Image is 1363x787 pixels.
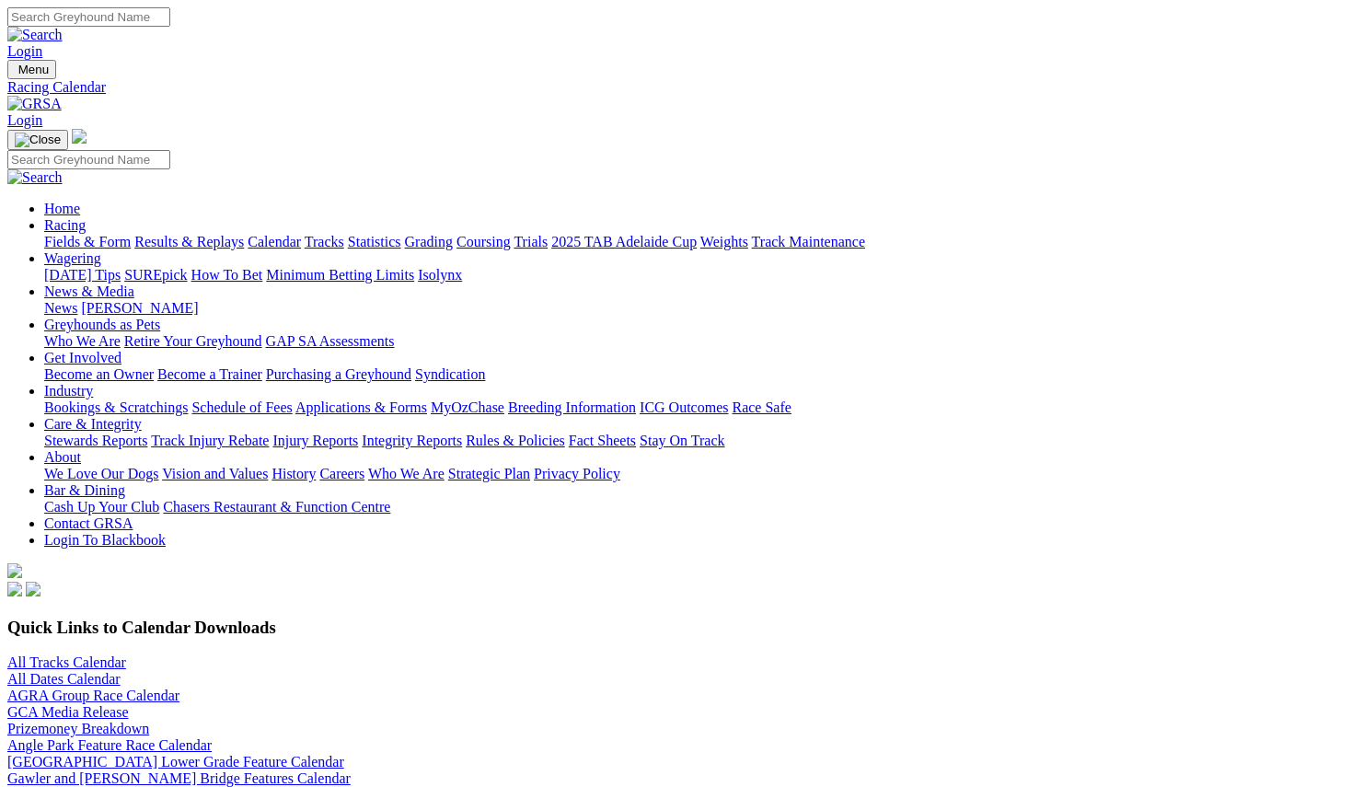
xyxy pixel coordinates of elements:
a: Schedule of Fees [191,399,292,415]
div: Get Involved [44,366,1356,383]
a: Results & Replays [134,234,244,249]
img: GRSA [7,96,62,112]
a: News & Media [44,284,134,299]
a: History [271,466,316,481]
a: How To Bet [191,267,263,283]
a: Coursing [456,234,511,249]
a: GAP SA Assessments [266,333,395,349]
img: logo-grsa-white.png [72,129,87,144]
a: Rules & Policies [466,433,565,448]
a: Weights [700,234,748,249]
a: Calendar [248,234,301,249]
a: Strategic Plan [448,466,530,481]
a: ICG Outcomes [640,399,728,415]
img: Search [7,27,63,43]
a: MyOzChase [431,399,504,415]
a: GCA Media Release [7,704,129,720]
a: Fact Sheets [569,433,636,448]
a: 2025 TAB Adelaide Cup [551,234,697,249]
button: Toggle navigation [7,60,56,79]
div: About [44,466,1356,482]
input: Search [7,7,170,27]
a: Wagering [44,250,101,266]
img: facebook.svg [7,582,22,596]
div: Care & Integrity [44,433,1356,449]
a: Chasers Restaurant & Function Centre [163,499,390,515]
a: Purchasing a Greyhound [266,366,411,382]
a: About [44,449,81,465]
a: We Love Our Dogs [44,466,158,481]
a: Bar & Dining [44,482,125,498]
a: Tracks [305,234,344,249]
a: Prizemoney Breakdown [7,721,149,736]
a: Home [44,201,80,216]
a: Gawler and [PERSON_NAME] Bridge Features Calendar [7,770,351,786]
a: Careers [319,466,364,481]
button: Toggle navigation [7,130,68,150]
a: Minimum Betting Limits [266,267,414,283]
a: Stewards Reports [44,433,147,448]
div: Greyhounds as Pets [44,333,1356,350]
a: Fields & Form [44,234,131,249]
a: News [44,300,77,316]
a: [GEOGRAPHIC_DATA] Lower Grade Feature Calendar [7,754,344,770]
a: Login [7,43,42,59]
a: Trials [514,234,548,249]
a: Integrity Reports [362,433,462,448]
a: Care & Integrity [44,416,142,432]
a: Grading [405,234,453,249]
a: Cash Up Your Club [44,499,159,515]
a: Login [7,112,42,128]
input: Search [7,150,170,169]
a: Vision and Values [162,466,268,481]
div: Wagering [44,267,1356,284]
a: Race Safe [732,399,791,415]
img: Close [15,133,61,147]
a: SUREpick [124,267,187,283]
a: Track Injury Rebate [151,433,269,448]
a: AGRA Group Race Calendar [7,688,179,703]
span: Menu [18,63,49,76]
div: News & Media [44,300,1356,317]
a: Breeding Information [508,399,636,415]
div: Racing [44,234,1356,250]
div: Industry [44,399,1356,416]
a: Who We Are [44,333,121,349]
a: Industry [44,383,93,399]
h3: Quick Links to Calendar Downloads [7,618,1356,638]
a: Who We Are [368,466,445,481]
a: Isolynx [418,267,462,283]
a: Become a Trainer [157,366,262,382]
a: All Dates Calendar [7,671,121,687]
img: twitter.svg [26,582,40,596]
a: Login To Blackbook [44,532,166,548]
a: Get Involved [44,350,121,365]
a: Angle Park Feature Race Calendar [7,737,212,753]
a: Statistics [348,234,401,249]
div: Bar & Dining [44,499,1356,515]
a: Retire Your Greyhound [124,333,262,349]
img: Search [7,169,63,186]
a: Greyhounds as Pets [44,317,160,332]
a: Racing [44,217,86,233]
a: Injury Reports [272,433,358,448]
a: Syndication [415,366,485,382]
a: Track Maintenance [752,234,865,249]
a: Contact GRSA [44,515,133,531]
a: [DATE] Tips [44,267,121,283]
a: Stay On Track [640,433,724,448]
a: Racing Calendar [7,79,1356,96]
a: Bookings & Scratchings [44,399,188,415]
a: All Tracks Calendar [7,654,126,670]
a: Become an Owner [44,366,154,382]
img: logo-grsa-white.png [7,563,22,578]
a: Applications & Forms [295,399,427,415]
a: Privacy Policy [534,466,620,481]
a: [PERSON_NAME] [81,300,198,316]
